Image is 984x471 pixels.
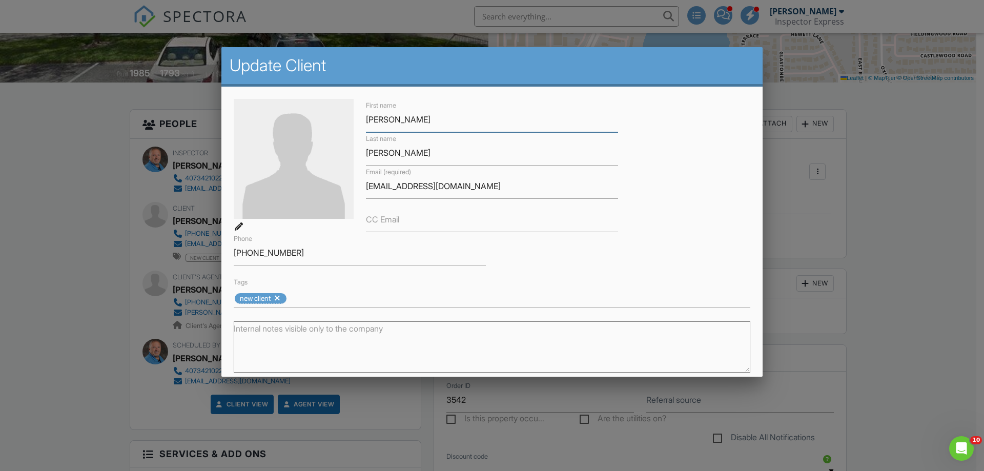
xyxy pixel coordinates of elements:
[240,294,271,302] span: new client
[366,134,396,144] label: Last name
[366,168,411,177] label: Email (required)
[366,101,396,110] label: First name
[949,436,974,461] iframe: Intercom live chat
[234,278,248,286] label: Tags
[234,234,252,243] label: Phone
[234,323,383,334] label: Internal notes visible only to the company
[970,436,982,444] span: 10
[366,214,399,225] label: CC Email
[234,99,354,219] img: default-user-f0147aede5fd5fa78ca7ade42f37bd4542148d508eef1c3d3ea960f66861d68b.jpg
[230,55,754,76] h2: Update Client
